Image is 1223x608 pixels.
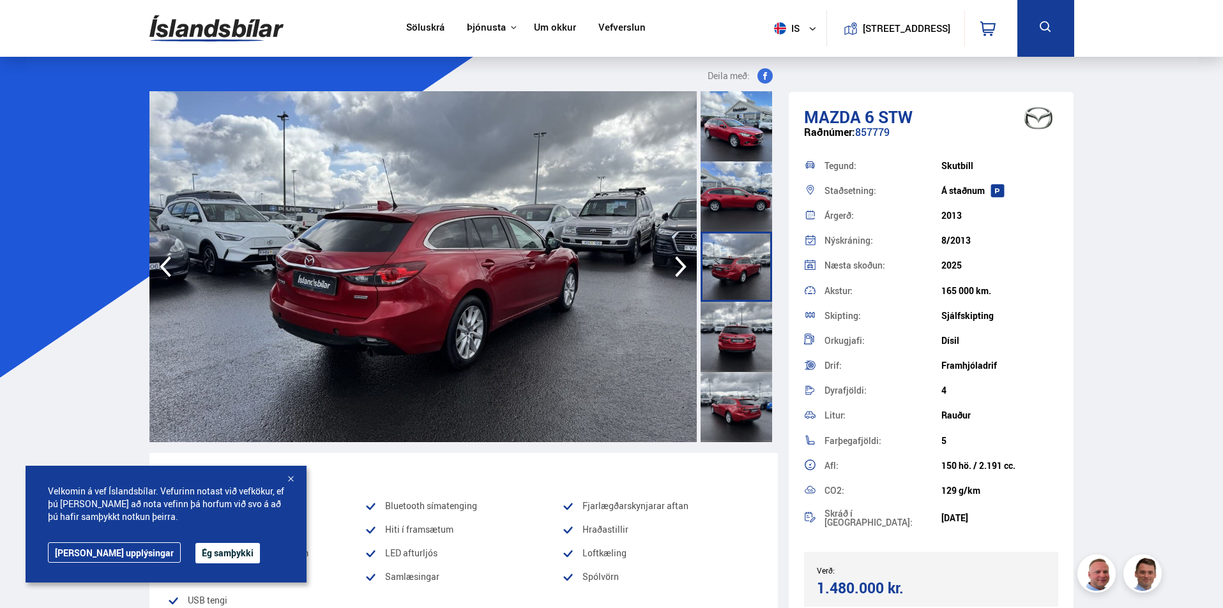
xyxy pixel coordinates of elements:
div: Skipting: [824,311,941,320]
div: Rauður [941,410,1058,420]
div: Akstur: [824,286,941,295]
div: CO2: [824,486,941,495]
button: [STREET_ADDRESS] [868,23,946,34]
img: G0Ugv5HjCgRt.svg [149,8,284,49]
div: Sjálfskipting [941,311,1058,321]
a: Um okkur [534,22,576,35]
div: 165 000 km. [941,286,1058,296]
a: Söluskrá [406,22,444,35]
div: 2025 [941,260,1058,271]
div: 4 [941,385,1058,396]
div: Á staðnum [941,186,1058,196]
div: Farþegafjöldi: [824,436,941,445]
span: Raðnúmer: [804,125,855,139]
div: Dyrafjöldi: [824,386,941,395]
div: 129 g/km [941,486,1058,496]
div: Verð: [817,566,931,575]
li: Hraðastillir [562,522,759,537]
button: is [769,10,826,47]
a: Vefverslun [598,22,646,35]
li: LED afturljós [365,545,562,561]
li: Loftkæling [562,545,759,561]
li: Fjarlægðarskynjarar aftan [562,498,759,514]
div: Skutbíll [941,161,1058,171]
li: Spólvörn [562,569,759,584]
div: Árgerð: [824,211,941,220]
li: Bluetooth símatenging [365,498,562,514]
a: [PERSON_NAME] upplýsingar [48,542,181,563]
img: FbJEzSuNWCJXmdc-.webp [1125,556,1164,595]
span: Velkomin á vef Íslandsbílar. Vefurinn notast við vefkökur, ef þú [PERSON_NAME] að nota vefinn þá ... [48,485,284,523]
span: is [769,22,801,34]
li: Samlæsingar [365,569,562,584]
div: Nýskráning: [824,236,941,245]
div: Orkugjafi: [824,336,941,345]
div: Drif: [824,361,941,370]
li: Hiti í framsætum [365,522,562,537]
div: Tegund: [824,161,941,170]
div: 5 [941,436,1058,446]
div: 857779 [804,126,1059,151]
button: Þjónusta [467,22,506,34]
div: 2013 [941,211,1058,221]
div: 1.480.000 kr. [817,579,927,597]
div: Framhjóladrif [941,360,1058,371]
button: Ég samþykki [195,543,260,563]
span: Mazda [804,105,861,128]
div: Afl: [824,461,941,470]
button: Opna LiveChat spjallviðmót [10,5,49,43]
div: 8/2013 [941,235,1058,246]
div: Litur: [824,411,941,420]
li: USB tengi [167,593,365,608]
div: Skráð í [GEOGRAPHIC_DATA]: [824,509,941,527]
div: Vinsæll búnaður [167,463,760,482]
span: 6 STW [865,105,913,128]
div: 150 hö. / 2.191 cc. [941,461,1058,471]
img: 3369429.jpeg [149,91,697,442]
span: Deila með: [708,68,750,84]
a: [STREET_ADDRESS] [833,10,957,47]
div: Næsta skoðun: [824,261,941,270]
img: svg+xml;base64,PHN2ZyB4bWxucz0iaHR0cDovL3d3dy53My5vcmcvMjAwMC9zdmciIHdpZHRoPSI1MTIiIGhlaWdodD0iNT... [774,22,786,34]
button: Deila með: [703,68,778,84]
div: Dísil [941,336,1058,346]
img: siFngHWaQ9KaOqBr.png [1079,556,1118,595]
div: Staðsetning: [824,186,941,195]
div: [DATE] [941,513,1058,523]
img: brand logo [1013,98,1064,138]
